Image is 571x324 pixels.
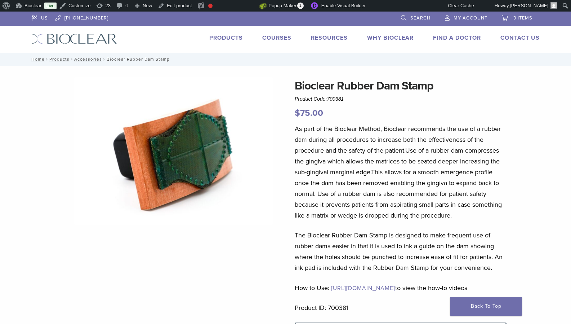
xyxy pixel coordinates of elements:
[401,12,431,22] a: Search
[219,2,259,10] img: Views over 48 hours. Click for more Jetpack Stats.
[445,12,487,22] a: My Account
[295,302,507,313] p: Product ID: 700381
[102,57,107,61] span: /
[74,77,273,225] img: Stamp_side
[433,34,481,41] a: Find A Doctor
[55,12,108,22] a: [PHONE_NUMBER]
[295,96,344,102] span: Product Code:
[44,3,57,9] a: Live
[45,57,49,61] span: /
[49,57,70,62] a: Products
[454,15,487,21] span: My Account
[297,3,304,9] span: 1
[502,12,532,22] a: 3 items
[32,34,117,44] img: Bioclear
[311,34,348,41] a: Resources
[513,15,532,21] span: 3 items
[29,57,45,62] a: Home
[295,108,323,118] bdi: 75.00
[295,108,300,118] span: $
[450,297,522,316] a: Back To Top
[74,57,102,62] a: Accessories
[295,283,507,293] p: How to Use: to view the how-to videos
[262,34,291,41] a: Courses
[26,53,545,66] nav: Bioclear Rubber Dam Stamp
[295,125,501,154] span: As part of the Bioclear Method, Bioclear recommends the use of a rubber dam during all procedures...
[331,285,395,292] a: [URL][DOMAIN_NAME]
[367,34,414,41] a: Why Bioclear
[208,4,213,8] div: Focus keyphrase not set
[295,146,500,176] span: Use of a rubber dam compresses the gingiva which allows the matrices to be seated deeper increasi...
[295,231,503,272] span: The Bioclear Rubber Dam Stamp is designed to make frequent use of rubber dams easier in that it i...
[500,34,540,41] a: Contact Us
[410,15,431,21] span: Search
[327,96,344,102] span: 700381
[510,3,548,8] span: [PERSON_NAME]
[295,77,507,95] h1: Bioclear Rubber Dam Stamp
[295,168,502,219] span: This allows for a smooth emergence profile once the dam has been removed enabling the gingiva to ...
[70,57,74,61] span: /
[32,12,48,22] a: US
[209,34,243,41] a: Products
